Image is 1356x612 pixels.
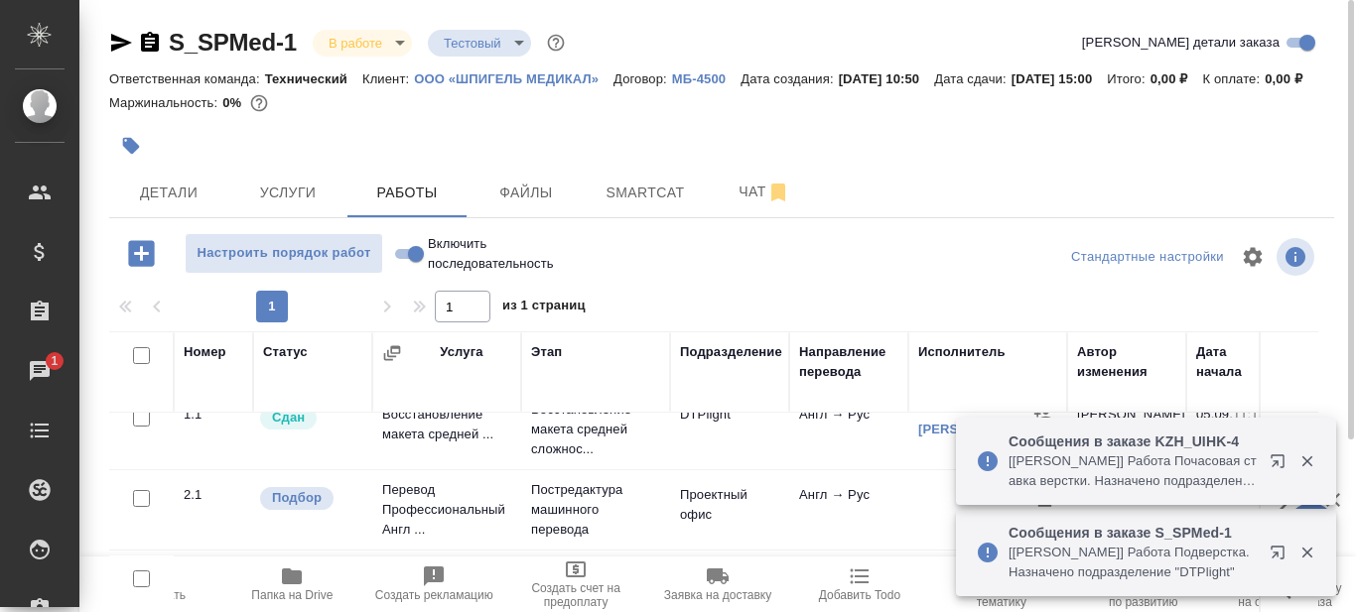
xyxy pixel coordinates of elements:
[839,71,935,86] p: [DATE] 10:50
[184,342,226,362] div: Номер
[39,351,69,371] span: 1
[272,488,322,508] p: Подбор
[918,422,1028,436] a: [PERSON_NAME]
[1082,33,1280,53] span: [PERSON_NAME] детали заказа
[1012,71,1108,86] p: [DATE] 15:00
[185,233,383,274] button: Настроить порядок работ
[258,405,362,431] div: Менеджер проверил работу исполнителя, передает ее на следующий этап
[717,180,812,204] span: Чат
[362,71,414,86] p: Клиент:
[414,69,613,86] a: ООО «ШПИГЕЛЬ МЕДИКАЛ»
[221,556,363,612] button: Папка на Drive
[1196,342,1276,382] div: Дата начала
[505,556,647,612] button: Создать счет на предоплату
[930,556,1072,612] button: Определить тематику
[1009,523,1257,543] p: Сообщения в заказе S_SPMed-1
[1077,342,1176,382] div: Автор изменения
[240,181,336,205] span: Услуги
[114,233,169,274] button: Добавить работу
[1066,242,1229,273] div: split button
[672,69,741,86] a: МБ-4500
[1287,544,1327,561] button: Закрыть
[1009,543,1257,582] p: [[PERSON_NAME]] Работа Подверстка. Назначено подразделение "DTPlight"
[1265,71,1317,86] p: 0,00 ₽
[428,234,554,274] span: Включить последовательность
[1107,71,1150,86] p: Итого:
[109,31,133,55] button: Скопировать ссылку для ЯМессенджера
[1028,400,1058,429] button: Назначить
[934,71,1011,86] p: Дата сдачи:
[543,30,569,56] button: Доп статусы указывают на важность/срочность заказа
[788,556,930,612] button: Добавить Todo
[272,408,305,428] p: Сдан
[1277,238,1318,276] span: Посмотреть информацию
[1009,451,1257,491] p: [[PERSON_NAME]] Работа Почасовая ставка верстки. Назначено подразделение "DTPspecialists"
[647,556,789,612] button: Заявка на доставку
[5,346,74,396] a: 1
[169,29,297,56] a: S_SPMed-1
[613,71,672,86] p: Договор:
[440,342,482,362] div: Услуга
[1151,71,1203,86] p: 0,00 ₽
[109,95,222,110] p: Маржинальность:
[109,71,265,86] p: Ответственная команда:
[428,30,531,57] div: В работе
[942,581,1060,609] span: Определить тематику
[531,400,660,459] p: Восстановление макета средней сложнос...
[670,395,789,464] td: DTPlight
[1287,452,1327,470] button: Закрыть
[680,342,782,362] div: Подразделение
[246,90,272,116] button: 32.00 RUB;
[1229,233,1277,281] span: Настроить таблицу
[251,588,333,602] span: Папка на Drive
[531,480,660,540] p: Постредактура машинного перевода
[1202,71,1265,86] p: К оплате:
[372,395,521,464] td: Восстановление макета средней ...
[502,294,586,322] span: из 1 страниц
[313,30,412,57] div: В работе
[1196,407,1233,422] p: 05.09,
[819,588,900,602] span: Добавить Todo
[598,181,693,205] span: Smartcat
[672,71,741,86] p: МБ-4500
[414,71,613,86] p: ООО «ШПИГЕЛЬ МЕДИКАЛ»
[478,181,574,205] span: Файлы
[184,405,243,425] div: 1.1
[196,242,372,265] span: Настроить порядок работ
[1258,533,1305,580] button: Открыть в новой вкладке
[438,35,507,52] button: Тестовый
[184,485,243,505] div: 2.1
[789,395,908,464] td: Англ → Рус
[372,470,521,550] td: Перевод Профессиональный Англ ...
[363,556,505,612] button: Создать рекламацию
[138,31,162,55] button: Скопировать ссылку
[121,181,216,205] span: Детали
[258,485,362,512] div: Можно подбирать исполнителей
[517,581,635,609] span: Создать счет на предоплату
[323,35,388,52] button: В работе
[1009,431,1257,451] p: Сообщения в заказе KZH_UIHK-4
[1233,407,1266,422] p: 11:10
[222,95,246,110] p: 0%
[918,342,1006,362] div: Исполнитель
[382,343,402,363] button: Сгруппировать
[670,475,789,545] td: Проектный офис
[265,71,362,86] p: Технический
[741,71,838,86] p: Дата создания:
[799,342,898,382] div: Направление перевода
[359,181,455,205] span: Работы
[664,588,771,602] span: Заявка на доставку
[531,342,562,362] div: Этап
[1258,441,1305,489] button: Открыть в новой вкладке
[766,181,790,204] svg: Отписаться
[109,124,153,168] button: Добавить тэг
[375,588,493,602] span: Создать рекламацию
[263,342,308,362] div: Статус
[79,556,221,612] button: Пересчитать
[789,475,908,545] td: Англ → Рус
